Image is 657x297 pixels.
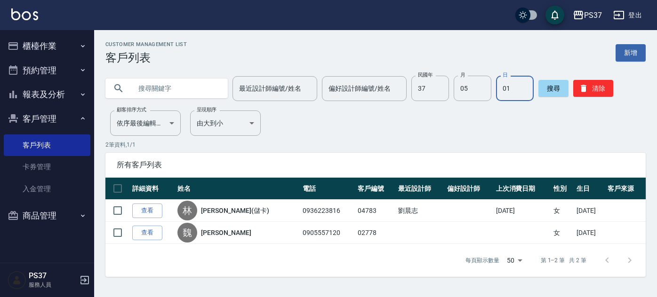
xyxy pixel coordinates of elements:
[574,178,605,200] th: 生日
[584,9,602,21] div: PS37
[117,160,634,170] span: 所有客戶列表
[503,71,507,78] label: 日
[201,206,269,215] a: [PERSON_NAME](儲卡)
[396,200,445,222] td: 劉晨志
[132,203,162,218] a: 查看
[545,6,564,24] button: save
[175,178,300,200] th: 姓名
[110,110,181,136] div: 依序最後編輯時間
[538,80,569,97] button: 搜尋
[503,248,526,273] div: 50
[300,200,355,222] td: 0936223816
[494,200,551,222] td: [DATE]
[445,178,494,200] th: 偏好設計師
[355,178,396,200] th: 客戶編號
[355,222,396,244] td: 02778
[177,201,197,220] div: 林
[4,178,90,200] a: 入金管理
[551,178,574,200] th: 性別
[4,34,90,58] button: 櫃檯作業
[8,271,26,289] img: Person
[201,228,251,237] a: [PERSON_NAME]
[11,8,38,20] img: Logo
[616,44,646,62] a: 新增
[551,222,574,244] td: 女
[494,178,551,200] th: 上次消費日期
[4,107,90,131] button: 客戶管理
[605,178,646,200] th: 客戶來源
[190,110,261,136] div: 由大到小
[132,76,220,101] input: 搜尋關鍵字
[4,203,90,228] button: 商品管理
[418,71,433,78] label: 民國年
[29,271,77,281] h5: PS37
[574,200,605,222] td: [DATE]
[300,222,355,244] td: 0905557120
[355,200,396,222] td: 04783
[105,41,187,47] h2: Customer Management List
[573,80,613,97] button: 清除
[396,178,445,200] th: 最近設計師
[4,58,90,83] button: 預約管理
[4,82,90,107] button: 報表及分析
[29,281,77,289] p: 服務人員
[117,106,146,113] label: 顧客排序方式
[569,6,606,25] button: PS37
[4,156,90,178] a: 卡券管理
[460,71,465,78] label: 月
[130,178,175,200] th: 詳細資料
[197,106,216,113] label: 呈現順序
[4,134,90,156] a: 客戶列表
[551,200,574,222] td: 女
[177,223,197,242] div: 魏
[132,226,162,240] a: 查看
[541,256,586,265] p: 第 1–2 筆 共 2 筆
[105,51,187,64] h3: 客戶列表
[105,141,646,149] p: 2 筆資料, 1 / 1
[465,256,499,265] p: 每頁顯示數量
[609,7,646,24] button: 登出
[574,222,605,244] td: [DATE]
[300,178,355,200] th: 電話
